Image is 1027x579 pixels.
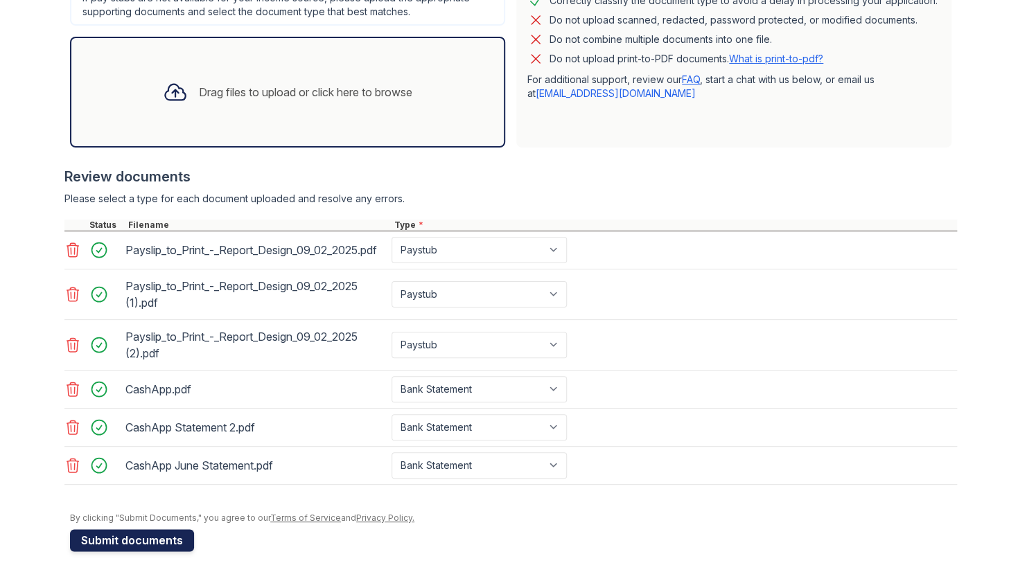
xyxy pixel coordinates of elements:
[356,513,414,523] a: Privacy Policy.
[125,454,386,476] div: CashApp June Statement.pdf
[125,275,386,314] div: Payslip_to_Print_-_Report_Design_09_02_2025 (1).pdf
[682,73,700,85] a: FAQ
[125,326,386,364] div: Payslip_to_Print_-_Report_Design_09_02_2025 (2).pdf
[550,52,823,66] p: Do not upload print-to-PDF documents.
[125,239,386,261] div: Payslip_to_Print_-_Report_Design_09_02_2025.pdf
[64,167,957,186] div: Review documents
[199,84,412,100] div: Drag files to upload or click here to browse
[527,73,940,100] p: For additional support, review our , start a chat with us below, or email us at
[729,53,823,64] a: What is print-to-pdf?
[550,31,772,48] div: Do not combine multiple documents into one file.
[270,513,341,523] a: Terms of Service
[536,87,696,99] a: [EMAIL_ADDRESS][DOMAIN_NAME]
[125,220,392,231] div: Filename
[125,378,386,400] div: CashApp.pdf
[64,192,957,206] div: Please select a type for each document uploaded and resolve any errors.
[392,220,957,231] div: Type
[87,220,125,231] div: Status
[550,12,918,28] div: Do not upload scanned, redacted, password protected, or modified documents.
[70,513,957,524] div: By clicking "Submit Documents," you agree to our and
[70,529,194,551] button: Submit documents
[125,416,386,438] div: CashApp Statement 2.pdf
